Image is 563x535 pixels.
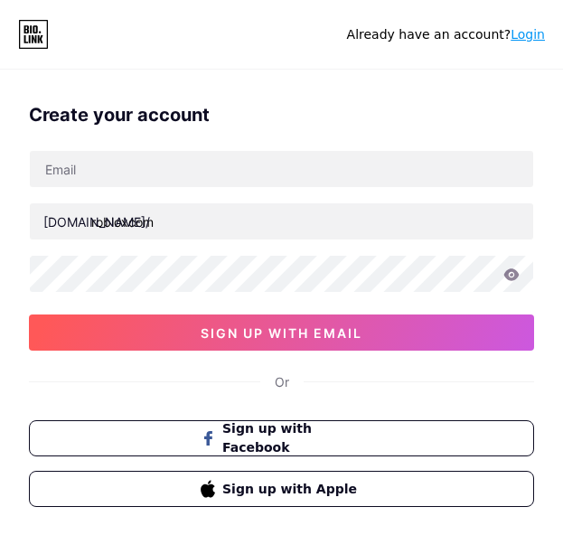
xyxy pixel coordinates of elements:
[511,27,545,42] a: Login
[43,212,150,231] div: [DOMAIN_NAME]/
[29,101,534,128] div: Create your account
[347,25,545,44] div: Already have an account?
[222,480,362,499] span: Sign up with Apple
[29,314,534,351] button: sign up with email
[222,419,362,457] span: Sign up with Facebook
[30,151,533,187] input: Email
[29,471,534,507] button: Sign up with Apple
[275,372,289,391] div: Or
[30,203,533,239] input: username
[29,420,534,456] button: Sign up with Facebook
[201,325,362,341] span: sign up with email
